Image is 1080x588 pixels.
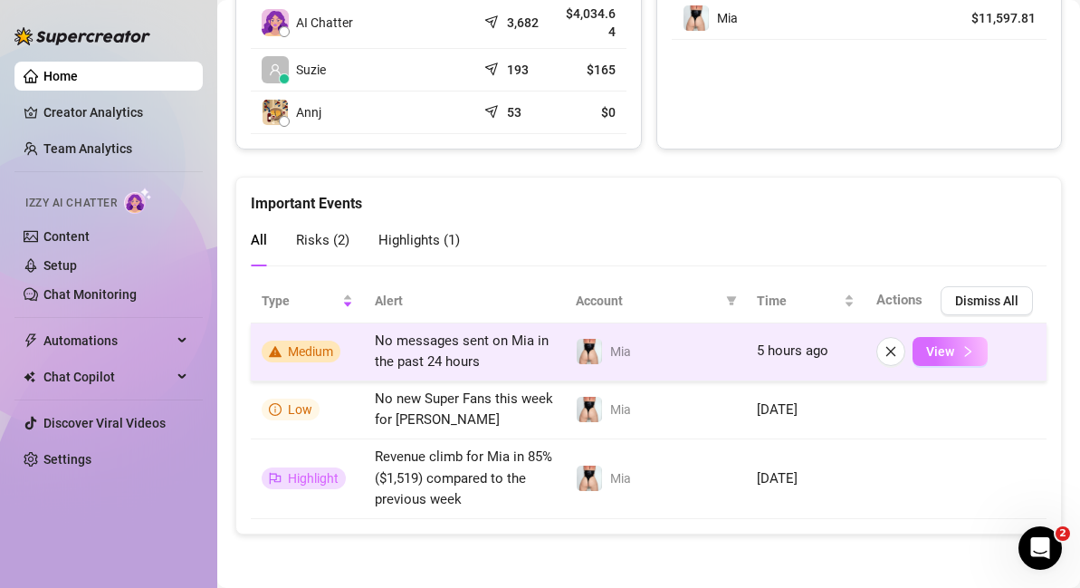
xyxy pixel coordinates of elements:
[251,178,1047,215] div: Important Events
[717,11,738,25] span: Mia
[263,100,288,125] img: Annj
[262,9,289,36] img: izzy-ai-chatter-avatar-DDCN_rTZ.svg
[269,345,282,358] span: warning
[876,292,922,308] span: Actions
[507,61,529,79] article: 193
[1056,526,1070,541] span: 2
[757,401,798,418] span: [DATE]
[43,141,132,156] a: Team Analytics
[43,229,90,244] a: Content
[726,295,737,306] span: filter
[43,326,172,355] span: Automations
[296,13,353,33] span: AI Chatter
[24,333,38,348] span: thunderbolt
[14,27,150,45] img: logo-BBDzfeDw.svg
[378,232,460,248] span: Highlights ( 1 )
[43,258,77,273] a: Setup
[757,342,828,359] span: 5 hours ago
[124,188,152,214] img: AI Chatter
[1018,526,1062,570] iframe: Intercom live chat
[913,337,988,366] button: View
[375,333,549,371] span: No messages sent on Mia in the past 24 hours
[577,339,602,364] img: Mia
[43,416,166,430] a: Discover Viral Videos
[926,344,954,359] span: View
[562,61,616,79] article: $165
[953,9,1036,27] article: $11,597.81
[610,344,631,359] span: Mia
[269,403,282,416] span: info-circle
[577,466,602,491] img: Mia
[507,103,521,121] article: 53
[24,371,35,383] img: Chat Copilot
[507,14,539,32] article: 3,682
[941,286,1033,315] button: Dismiss All
[610,402,631,417] span: Mia
[251,232,267,248] span: All
[262,291,339,311] span: Type
[757,470,798,487] span: [DATE]
[269,63,282,76] span: user
[562,5,616,41] article: $4,034.64
[25,195,117,212] span: Izzy AI Chatter
[955,294,1018,308] span: Dismiss All
[43,452,91,467] a: Settings
[375,390,553,429] span: No new Super Fans this week for [PERSON_NAME]
[269,472,282,485] span: flag
[577,397,602,422] img: Mia
[43,69,78,83] a: Home
[375,448,552,507] span: Revenue climb for Mia in 85% ($1,519) compared to the previous week
[296,102,321,122] span: Annj
[746,279,865,323] th: Time
[288,471,339,486] span: Highlight
[884,345,897,358] span: close
[43,362,172,391] span: Chat Copilot
[576,291,719,311] span: Account
[484,58,502,76] span: send
[484,11,502,29] span: send
[961,345,974,358] span: right
[288,402,312,417] span: Low
[484,101,502,119] span: send
[757,291,840,311] span: Time
[562,103,616,121] article: $0
[43,98,188,127] a: Creator Analytics
[251,279,364,323] th: Type
[43,287,137,302] a: Chat Monitoring
[296,60,326,80] span: Suzie
[288,344,333,359] span: Medium
[296,232,349,248] span: Risks ( 2 )
[610,471,631,486] span: Mia
[683,5,709,31] img: Mia
[364,279,565,323] th: Alert
[722,287,741,314] span: filter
